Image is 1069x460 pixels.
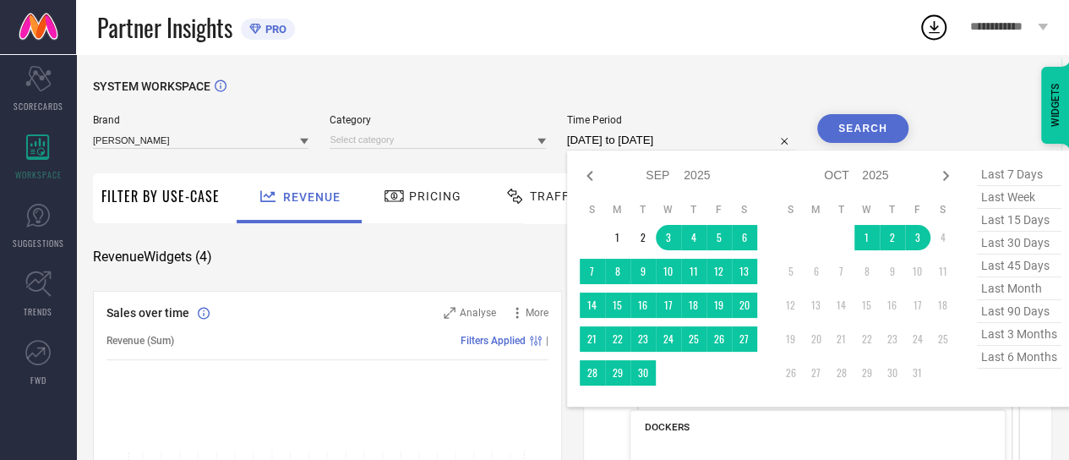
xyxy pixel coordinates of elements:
[854,225,880,250] td: Wed Oct 01 2025
[977,255,1061,277] span: last 45 days
[854,259,880,284] td: Wed Oct 08 2025
[605,203,630,216] th: Monday
[681,225,706,250] td: Thu Sep 04 2025
[732,259,757,284] td: Sat Sep 13 2025
[630,360,656,386] td: Tue Sep 30 2025
[977,323,1061,346] span: last 3 months
[567,114,796,126] span: Time Period
[460,307,496,319] span: Analyse
[817,114,908,143] button: Search
[977,186,1061,209] span: last week
[13,237,64,249] span: SUGGESTIONS
[732,326,757,352] td: Sat Sep 27 2025
[977,346,1061,369] span: last 6 months
[605,259,630,284] td: Mon Sep 08 2025
[706,225,732,250] td: Fri Sep 05 2025
[93,249,212,266] span: Revenue Widgets ( 4 )
[14,100,63,112] span: SCORECARDS
[93,79,210,93] span: SYSTEM WORKSPACE
[656,225,681,250] td: Wed Sep 03 2025
[829,203,854,216] th: Tuesday
[935,166,956,186] div: Next month
[101,186,220,206] span: Filter By Use-Case
[930,203,956,216] th: Saturday
[804,203,829,216] th: Monday
[778,360,804,386] td: Sun Oct 26 2025
[732,203,757,216] th: Saturday
[930,225,956,250] td: Sat Oct 04 2025
[905,293,930,318] td: Fri Oct 17 2025
[880,360,905,386] td: Thu Oct 30 2025
[880,326,905,352] td: Thu Oct 23 2025
[880,259,905,284] td: Thu Oct 09 2025
[656,259,681,284] td: Wed Sep 10 2025
[804,326,829,352] td: Mon Oct 20 2025
[829,259,854,284] td: Tue Oct 07 2025
[854,326,880,352] td: Wed Oct 22 2025
[977,209,1061,232] span: last 15 days
[656,203,681,216] th: Wednesday
[605,360,630,386] td: Mon Sep 29 2025
[706,259,732,284] td: Fri Sep 12 2025
[330,131,545,149] input: Select category
[580,326,605,352] td: Sun Sep 21 2025
[106,335,174,347] span: Revenue (Sum)
[930,326,956,352] td: Sat Oct 25 2025
[804,360,829,386] td: Mon Oct 27 2025
[645,421,690,433] span: DOCKERS
[854,360,880,386] td: Wed Oct 29 2025
[24,305,52,318] span: TRENDS
[261,23,286,36] span: PRO
[681,203,706,216] th: Thursday
[630,203,656,216] th: Tuesday
[880,293,905,318] td: Thu Oct 16 2025
[630,293,656,318] td: Tue Sep 16 2025
[530,189,582,203] span: Traffic
[461,335,526,347] span: Filters Applied
[605,225,630,250] td: Mon Sep 01 2025
[681,326,706,352] td: Thu Sep 25 2025
[829,360,854,386] td: Tue Oct 28 2025
[444,307,455,319] svg: Zoom
[630,259,656,284] td: Tue Sep 09 2025
[977,163,1061,186] span: last 7 days
[930,259,956,284] td: Sat Oct 11 2025
[854,293,880,318] td: Wed Oct 15 2025
[778,259,804,284] td: Sun Oct 05 2025
[106,306,189,320] span: Sales over time
[977,277,1061,300] span: last month
[630,225,656,250] td: Tue Sep 02 2025
[656,293,681,318] td: Wed Sep 17 2025
[580,360,605,386] td: Sun Sep 28 2025
[330,114,545,126] span: Category
[804,293,829,318] td: Mon Oct 13 2025
[15,168,62,181] span: WORKSPACE
[977,232,1061,255] span: last 30 days
[30,374,46,386] span: FWD
[778,326,804,352] td: Sun Oct 19 2025
[580,203,605,216] th: Sunday
[829,293,854,318] td: Tue Oct 14 2025
[546,335,548,347] span: |
[732,293,757,318] td: Sat Sep 20 2025
[580,166,600,186] div: Previous month
[409,189,461,203] span: Pricing
[905,225,930,250] td: Fri Oct 03 2025
[283,190,341,204] span: Revenue
[706,326,732,352] td: Fri Sep 26 2025
[706,203,732,216] th: Friday
[905,259,930,284] td: Fri Oct 10 2025
[919,12,949,42] div: Open download list
[778,293,804,318] td: Sun Oct 12 2025
[854,203,880,216] th: Wednesday
[567,130,796,151] input: Select time period
[880,225,905,250] td: Thu Oct 02 2025
[656,326,681,352] td: Wed Sep 24 2025
[630,326,656,352] td: Tue Sep 23 2025
[605,326,630,352] td: Mon Sep 22 2025
[804,259,829,284] td: Mon Oct 06 2025
[905,326,930,352] td: Fri Oct 24 2025
[930,293,956,318] td: Sat Oct 18 2025
[905,360,930,386] td: Fri Oct 31 2025
[829,326,854,352] td: Tue Oct 21 2025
